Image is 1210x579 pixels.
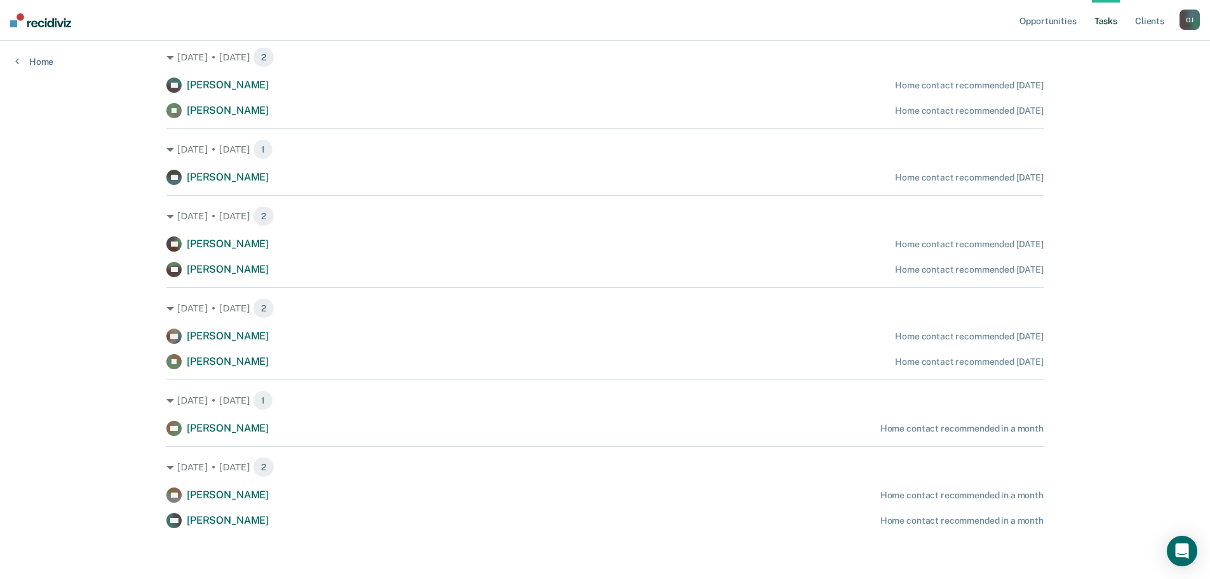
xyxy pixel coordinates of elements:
img: Recidiviz [10,13,71,27]
div: [DATE] • [DATE] 1 [166,139,1044,160]
div: Home contact recommended [DATE] [895,172,1044,183]
div: Home contact recommended in a month [880,423,1044,434]
span: 1 [253,390,273,411]
div: Home contact recommended [DATE] [895,80,1044,91]
span: [PERSON_NAME] [187,514,269,526]
span: 2 [253,47,274,67]
span: [PERSON_NAME] [187,355,269,367]
span: [PERSON_NAME] [187,238,269,250]
button: OJ [1180,10,1200,30]
div: Home contact recommended [DATE] [895,239,1044,250]
span: [PERSON_NAME] [187,104,269,116]
div: Home contact recommended in a month [880,490,1044,501]
span: [PERSON_NAME] [187,263,269,275]
div: Home contact recommended [DATE] [895,106,1044,116]
div: Home contact recommended [DATE] [895,331,1044,342]
span: 2 [253,298,274,318]
div: [DATE] • [DATE] 2 [166,206,1044,226]
div: [DATE] • [DATE] 2 [166,47,1044,67]
span: [PERSON_NAME] [187,330,269,342]
div: [DATE] • [DATE] 1 [166,390,1044,411]
div: Home contact recommended [DATE] [895,264,1044,275]
div: Open Intercom Messenger [1167,536,1197,566]
span: [PERSON_NAME] [187,422,269,434]
span: 1 [253,139,273,160]
span: [PERSON_NAME] [187,489,269,501]
span: [PERSON_NAME] [187,171,269,183]
div: [DATE] • [DATE] 2 [166,457,1044,477]
div: [DATE] • [DATE] 2 [166,298,1044,318]
div: Home contact recommended [DATE] [895,357,1044,367]
span: 2 [253,206,274,226]
span: 2 [253,457,274,477]
div: O J [1180,10,1200,30]
span: [PERSON_NAME] [187,79,269,91]
a: Home [15,56,53,67]
div: Home contact recommended in a month [880,515,1044,526]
